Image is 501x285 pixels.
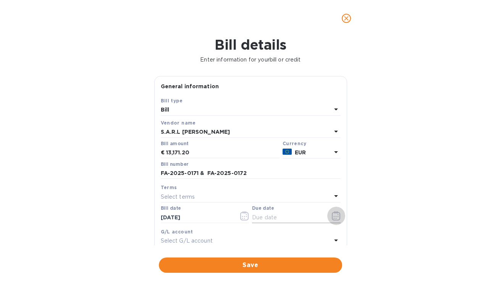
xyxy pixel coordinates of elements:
p: Select terms [161,193,195,201]
input: Due date [252,212,324,223]
button: close [337,9,356,28]
p: Enter information for your bill or credit [6,56,495,64]
b: EUR [295,149,306,155]
label: Due date [252,206,274,211]
label: Bill date [161,206,181,211]
b: Bill [161,107,170,113]
div: € [161,147,166,159]
button: Save [159,257,342,273]
b: General information [161,83,219,89]
input: € Enter bill amount [166,147,280,159]
h1: Bill details [6,37,495,53]
b: Terms [161,185,177,190]
input: Select date [161,212,233,223]
label: Bill amount [161,141,188,146]
b: Vendor name [161,120,196,126]
label: Bill number [161,162,188,167]
input: Enter bill number [161,168,341,179]
p: Select G/L account [161,237,213,245]
b: Bill type [161,98,183,104]
b: S.A.R.L [PERSON_NAME] [161,129,230,135]
b: G/L account [161,229,193,235]
b: Currency [283,141,306,146]
span: Save [165,261,336,270]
